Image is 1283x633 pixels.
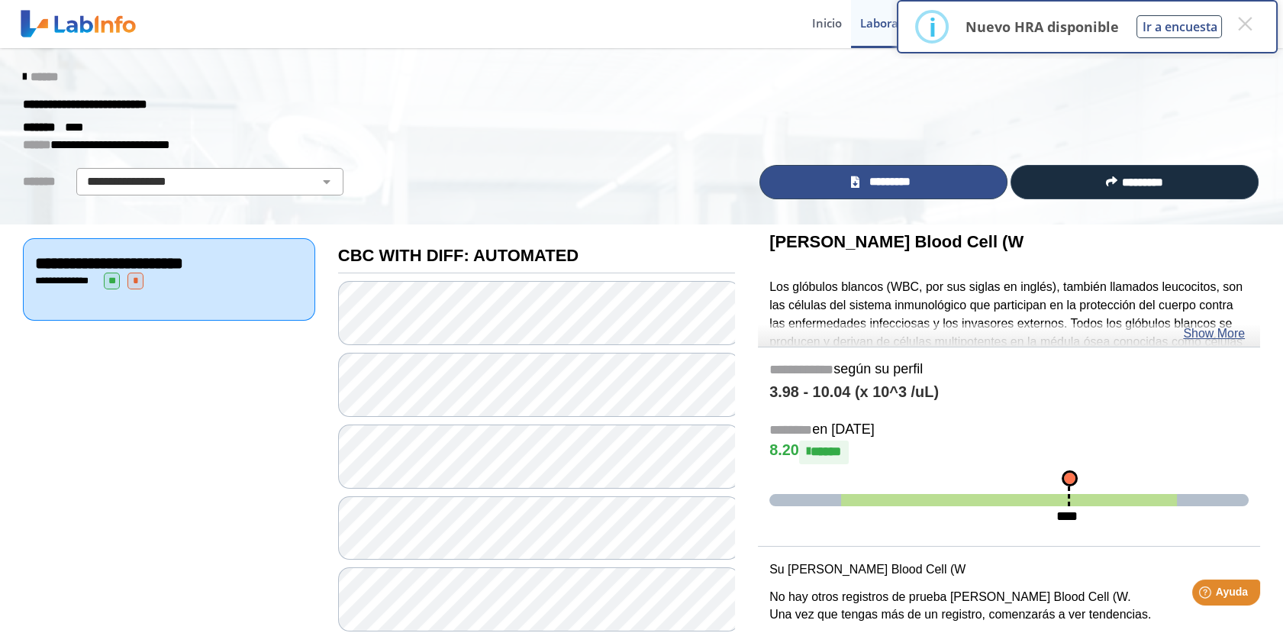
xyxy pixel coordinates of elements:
[769,560,1249,579] p: Su [PERSON_NAME] Blood Cell (W
[928,13,936,40] div: i
[769,588,1249,625] p: No hay otros registros de prueba [PERSON_NAME] Blood Cell (W. Una vez que tengas más de un regist...
[769,232,1023,251] b: [PERSON_NAME] Blood Cell (W
[769,421,1249,439] h5: en [DATE]
[769,361,1249,379] h5: según su perfil
[965,18,1118,36] p: Nuevo HRA disponible
[769,383,1249,402] h4: 3.98 - 10.04 (x 10^3 /uL)
[769,278,1249,479] p: Los glóbulos blancos (WBC, por sus siglas en inglés), también llamados leucocitos, son las célula...
[1136,15,1222,38] button: Ir a encuesta
[1147,573,1266,616] iframe: Help widget launcher
[1231,10,1259,37] button: Close this dialog
[338,246,579,265] b: CBC WITH DIFF: AUTOMATED
[769,441,1249,463] h4: 8.20
[1183,325,1245,343] a: Show More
